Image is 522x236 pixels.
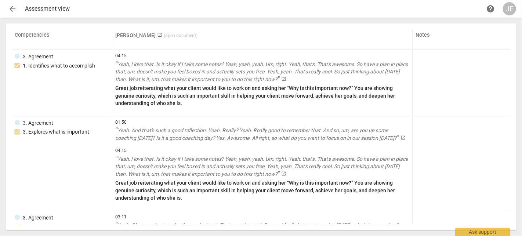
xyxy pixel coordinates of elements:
button: JF [503,2,516,15]
a: Yeah. And that's such a good reflection. Yeah. Really? Yeah. Really good to remember that. And so... [115,127,409,142]
span: launch [157,32,162,37]
th: Competencies [12,29,112,50]
div: 4. Defines what to address [23,223,83,230]
div: 3. Agreement [23,214,53,222]
span: launch [400,135,406,140]
a: Yeah, I love that. Is it okay if I take some notes? Yeah, yeah, yeah. Um, right. Yeah, that's. Th... [115,61,409,83]
span: Yeah. Okay, so structure for the week ahead. That sounds good. So, um, ideally from our session [... [115,222,400,236]
span: ( open document ) [164,33,197,38]
div: Assessment view [25,6,484,12]
div: 3. Agreement [23,53,53,61]
div: 3. Explores what is important [23,128,89,136]
div: 1. Identifies what to accomplish [23,62,95,70]
span: launch [281,171,286,176]
span: help [486,4,495,13]
a: [PERSON_NAME] (open document) [115,32,197,39]
span: Yeah. And that's such a good reflection. Yeah. Really? Yeah. Really good to remember that. And so... [115,127,399,141]
div: Ask support [455,228,510,236]
a: Yeah, I love that. Is it okay if I take some notes? Yeah, yeah, yeah. Um, right. Yeah, that's. Th... [115,155,409,178]
span: 03:11 [115,214,409,220]
p: Great job reiterating what your client would like to work on and asking her “Why is this importan... [115,84,409,107]
th: Notes [413,29,510,50]
span: Yeah, I love that. Is it okay if I take some notes? Yeah, yeah, yeah. Um, right. Yeah, that's. Th... [115,61,408,82]
span: 04:15 [115,148,409,154]
div: 3. Agreement [23,119,53,127]
span: launch [281,76,286,81]
span: Yeah, I love that. Is it okay if I take some notes? Yeah, yeah, yeah. Um, right. Yeah, that's. Th... [115,156,408,177]
p: Great job reiterating what your client would like to work on and asking her “Why is this importan... [115,179,409,202]
span: 04:15 [115,53,409,59]
a: Help [484,2,497,15]
span: 01:50 [115,119,409,126]
span: arrow_back [8,4,17,13]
